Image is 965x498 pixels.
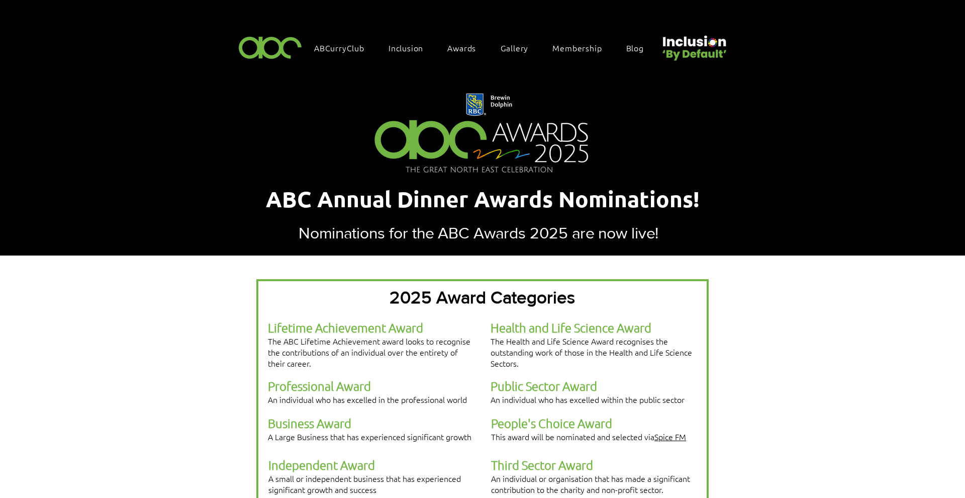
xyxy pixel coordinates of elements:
span: ABCurryClub [314,42,364,53]
div: Awards [442,37,491,58]
span: A small or independent business that has experienced significant growth and success [268,473,461,495]
span: Membership [552,42,602,53]
span: The Health and Life Science Award recognises the outstanding work of those in the Health and Life... [491,336,692,369]
span: An individual who has excelled within the public sector [491,394,685,405]
span: Public Sector Award [491,378,597,393]
span: Inclusion [389,42,423,53]
img: Untitled design (22).png [659,27,728,62]
a: Spice FM [654,431,686,442]
span: The ABC Lifetime Achievement award looks to recognise the contributions of an individual over the... [268,336,470,369]
a: Gallery [496,37,544,58]
img: Northern Insights Double Pager Apr 2025.png [361,79,603,189]
span: People's Choice Award [491,416,612,431]
span: 2025 Award Categories [390,288,575,307]
img: ABC-Logo-Blank-Background-01-01-2.png [236,32,305,62]
span: Gallery [501,42,529,53]
div: Inclusion [383,37,438,58]
span: ABC Annual Dinner Awards Nominations! [266,185,700,213]
span: Lifetime Achievement Award [268,320,423,335]
span: An individual who has excelled in the professional world [268,394,467,405]
a: ABCurryClub [309,37,379,58]
nav: Site [309,37,659,58]
span: Business Award [268,416,351,431]
span: A Large Business that has experienced significant growth [268,431,471,442]
span: Awards [447,42,476,53]
a: Blog [621,37,659,58]
span: Professional Award [268,378,371,393]
span: Third Sector Award [491,457,593,472]
span: Nominations for the ABC Awards 2025 are now live! [299,224,658,241]
span: This award will be nominated and selected via [491,431,686,442]
span: Independent Award [268,457,375,472]
span: Health and Life Science Award [491,320,651,335]
span: Blog [626,42,644,53]
span: An individual or organisation that has made a significant contribution to the charity and non-pro... [491,473,690,495]
a: Membership [547,37,617,58]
